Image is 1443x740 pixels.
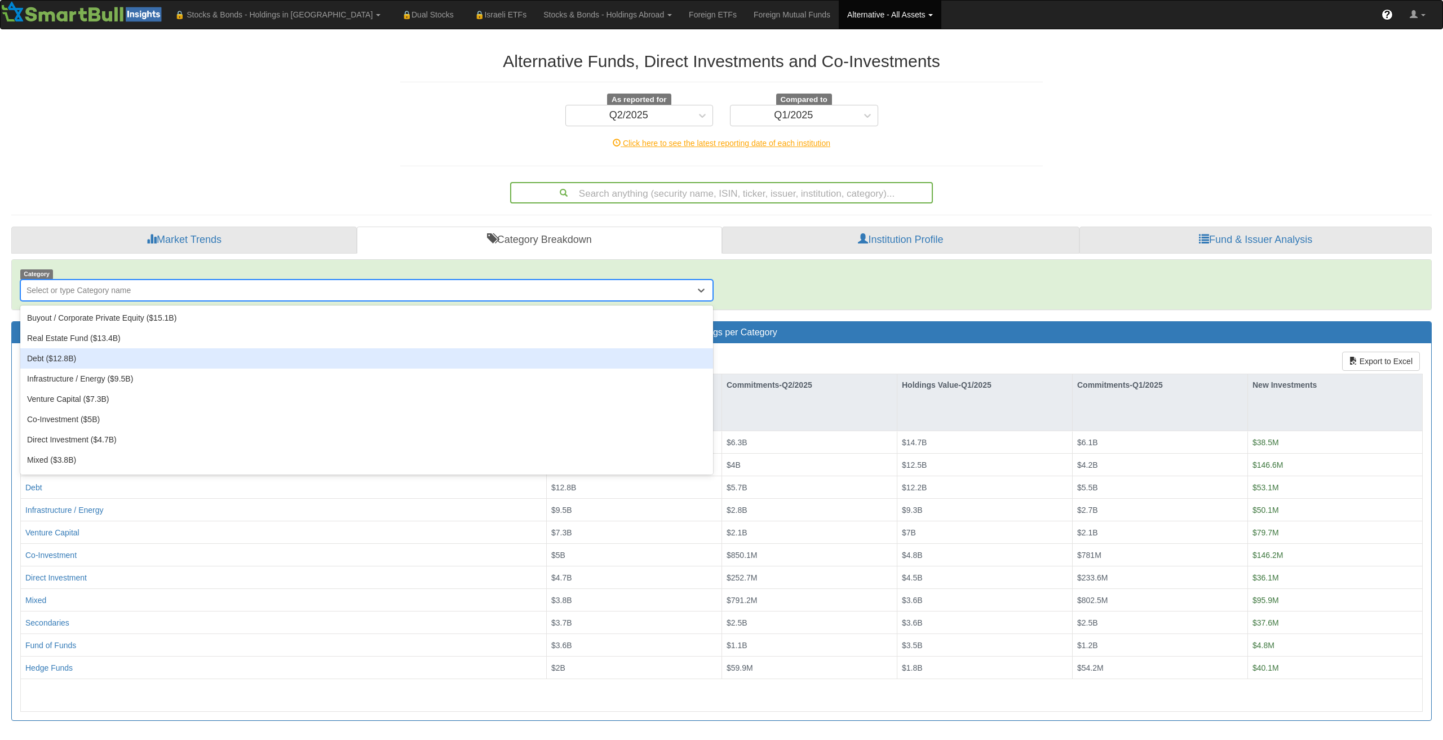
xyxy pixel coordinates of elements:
a: 🔒 Stocks & Bonds - Holdings in [GEOGRAPHIC_DATA] [166,1,389,29]
span: $12.8B [551,483,576,492]
span: $4.5B [902,573,923,582]
span: $1.8B [902,663,923,672]
span: $2.8B [727,506,747,515]
div: Holdings Value-Q1/2025 [897,374,1072,396]
span: $252.7M [727,573,757,582]
span: $802.5M [1077,596,1108,605]
a: Market Trends [11,227,357,254]
div: Buyout / Corporate Private Equity ($15.1B) [20,308,713,328]
span: $79.7M [1252,528,1279,537]
div: Click here to see the latest reporting date of each institution [392,138,1051,149]
span: $54.2M [1077,663,1104,672]
a: ? [1373,1,1401,29]
span: $59.9M [727,663,753,672]
div: Commitments-Q2/2025 [722,374,897,396]
div: Venture Capital ($7.3B) [20,389,713,409]
a: Alternative - All Assets [839,1,941,29]
span: $2.1B [727,528,747,537]
button: Mixed [25,595,46,606]
span: Category [20,269,53,279]
span: $50.1M [1252,506,1279,515]
div: Search anything (security name, ISIN, ticker, issuer, institution, category)... [511,183,932,202]
span: $53.1M [1252,483,1279,492]
span: $37.6M [1252,618,1279,627]
button: Direct Investment [25,572,87,583]
div: Direct Investment ($4.7B) [20,429,713,450]
span: $3.6B [551,641,572,650]
span: $40.1M [1252,663,1279,672]
a: 🔒Dual Stocks [389,1,462,29]
span: $3.8B [551,596,572,605]
span: $850.1M [727,551,757,560]
span: $6.3B [727,438,747,447]
span: $4.8M [1252,641,1274,650]
div: New Investments [1248,374,1422,396]
div: Q2/2025 [609,110,648,121]
span: $12.2B [902,483,927,492]
span: $1.2B [1077,641,1098,650]
span: As reported for [607,94,671,106]
span: $5.5B [1077,483,1098,492]
span: $4B [727,460,741,469]
button: Infrastructure / Energy [25,504,104,516]
div: Q1/2025 [774,110,813,121]
span: $2.7B [1077,506,1098,515]
span: $4.2B [1077,460,1098,469]
div: Real Estate Fund ($13.4B) [20,328,713,348]
img: Smartbull [1,1,166,23]
button: Venture Capital [25,527,79,538]
span: $12.5B [902,460,927,469]
span: $4.8B [902,551,923,560]
span: $95.9M [1252,596,1279,605]
span: $3.7B [551,618,572,627]
span: $1.1B [727,641,747,650]
span: Compared to [776,94,832,106]
span: $3.5B [902,641,923,650]
button: Co-Investment [25,550,77,561]
h2: Alternative Funds, Direct Investments and Co-Investments [400,52,1043,70]
span: $14.7B [902,438,927,447]
span: $2.5B [727,618,747,627]
span: $3.6B [902,596,923,605]
span: $146.6M [1252,460,1283,469]
a: Foreign ETFs [680,1,745,29]
a: Foreign Mutual Funds [745,1,839,29]
span: $146.2M [1252,551,1283,560]
button: Debt [25,482,42,493]
div: Infrastructure / Energy ($9.5B) [20,369,713,389]
span: $233.6M [1077,573,1108,582]
span: $4.7B [551,573,572,582]
div: Mixed ($3.8B) [20,450,713,470]
span: $5.7B [727,483,747,492]
span: $9.3B [902,506,923,515]
span: $2.5B [1077,618,1098,627]
div: Debt ($12.8B) [20,348,713,369]
a: Category Breakdown [357,227,722,254]
button: Secondaries [25,617,69,628]
a: Stocks & Bonds - Holdings Abroad [535,1,680,29]
button: Export to Excel [1342,352,1420,371]
span: $7B [902,528,916,537]
span: $6.1B [1077,438,1098,447]
a: Institution Profile [722,227,1080,254]
span: $36.1M [1252,573,1279,582]
span: $9.5B [551,506,572,515]
span: $38.5M [1252,438,1279,447]
a: 🔒Israeli ETFs [462,1,535,29]
div: Commitments-Q1/2025 [1073,374,1247,396]
span: ? [1384,9,1391,20]
span: $3.6B [902,618,923,627]
button: Hedge Funds [25,662,73,673]
span: $791.2M [727,596,757,605]
button: Fund of Funds [25,640,76,651]
h3: Total Holdings per Category [20,327,1423,338]
span: $781M [1077,551,1101,560]
div: Select or type Category name [26,285,131,296]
